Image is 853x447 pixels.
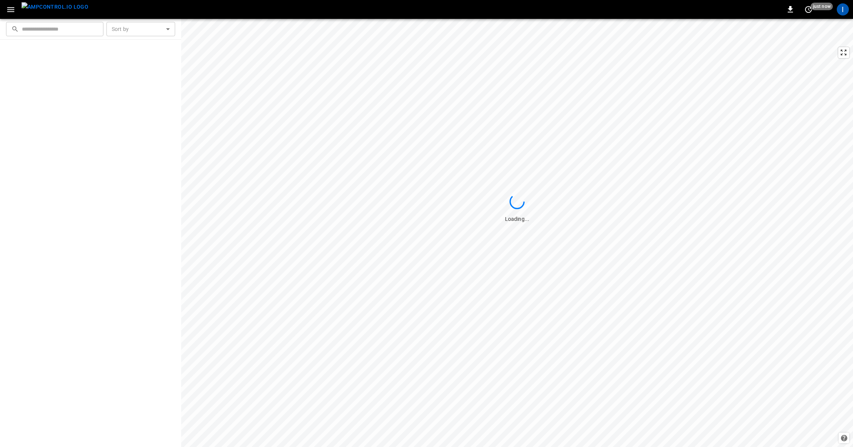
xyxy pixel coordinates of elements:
[22,2,88,12] img: ampcontrol.io logo
[802,3,815,15] button: set refresh interval
[811,3,833,10] span: just now
[505,216,529,222] span: Loading...
[837,3,849,15] div: profile-icon
[181,19,853,447] canvas: Map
